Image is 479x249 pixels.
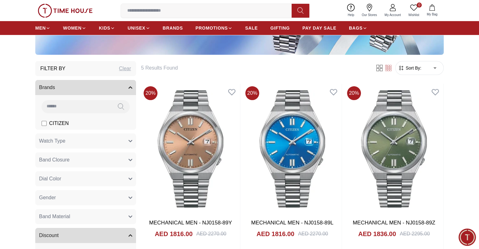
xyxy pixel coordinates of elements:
textarea: We are here to help you [2,141,124,173]
button: Band Material [35,209,136,224]
h4: AED 1836.00 [358,229,396,238]
span: 0 [417,3,422,8]
span: 11:30 AM [84,128,100,132]
span: Brands [39,84,55,91]
span: SALE [245,25,258,31]
a: KIDS [99,22,115,34]
img: ... [38,4,93,18]
em: Back [5,5,17,17]
span: Band Closure [39,156,70,164]
button: Dial Color [35,171,136,186]
span: CITIZEN [49,120,69,127]
span: Watch Type [39,137,66,145]
span: Gender [39,194,56,201]
a: 0Wishlist [405,3,423,19]
span: Wishlist [406,13,422,17]
span: PAY DAY SALE [302,25,336,31]
span: GIFTING [270,25,290,31]
span: My Bag [424,12,440,17]
span: KIDS [99,25,110,31]
a: SALE [245,22,258,34]
input: CITIZEN [42,121,47,126]
img: MECHANICAL MEN - NJ0158-89Y [141,84,240,214]
a: MECHANICAL MEN - NJ0158-89L [251,220,333,226]
button: Brands [35,80,136,95]
img: Profile picture of Time House Support [20,6,30,16]
img: MECHANICAL MEN - NJ0158-89Z [345,84,443,214]
a: UNISEX [128,22,150,34]
span: My Account [382,13,403,17]
button: Band Closure [35,152,136,167]
img: MECHANICAL MEN - NJ0158-89L [243,84,342,214]
div: Time House Support [6,89,124,95]
a: BRANDS [163,22,183,34]
h3: Filter By [40,65,66,72]
span: Dial Color [39,175,61,183]
a: PROMOTIONS [196,22,233,34]
span: Hey there! Need help finding the perfect watch? I'm here if you have any questions or need a quic... [11,102,94,131]
a: MECHANICAL MEN - NJ0158-89Y [149,220,232,226]
button: Discount [35,228,136,243]
span: WOMEN [63,25,82,31]
button: My Bag [423,3,441,18]
a: PAY DAY SALE [302,22,336,34]
h4: AED 1816.00 [155,229,192,238]
h6: 5 Results Found [141,64,368,72]
div: AED 2295.00 [400,230,430,238]
button: Watch Type [35,133,136,149]
span: BRANDS [163,25,183,31]
span: Help [345,13,357,17]
span: BAGS [349,25,362,31]
span: Band Material [39,213,70,220]
h4: AED 1816.00 [256,229,294,238]
a: MECHANICAL MEN - NJ0158-89Z [353,220,435,226]
a: Help [344,3,358,19]
span: Sort By: [404,65,421,71]
div: AED 2270.00 [298,230,328,238]
a: GIFTING [270,22,290,34]
button: Sort By: [398,65,421,71]
span: MEN [35,25,46,31]
span: UNISEX [128,25,145,31]
span: 20 % [144,86,157,100]
span: PROMOTIONS [196,25,228,31]
span: 20 % [245,86,259,100]
a: MEN [35,22,50,34]
a: Our Stores [358,3,381,19]
a: WOMEN [63,22,86,34]
span: Our Stores [359,13,379,17]
div: Clear [119,65,131,72]
span: Discount [39,232,59,239]
div: AED 2270.00 [196,230,226,238]
em: Blush [36,101,42,107]
a: BAGS [349,22,367,34]
div: Chat Widget [459,229,476,246]
span: 20 % [347,86,361,100]
button: Gender [35,190,136,205]
div: Time House Support [33,8,105,14]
